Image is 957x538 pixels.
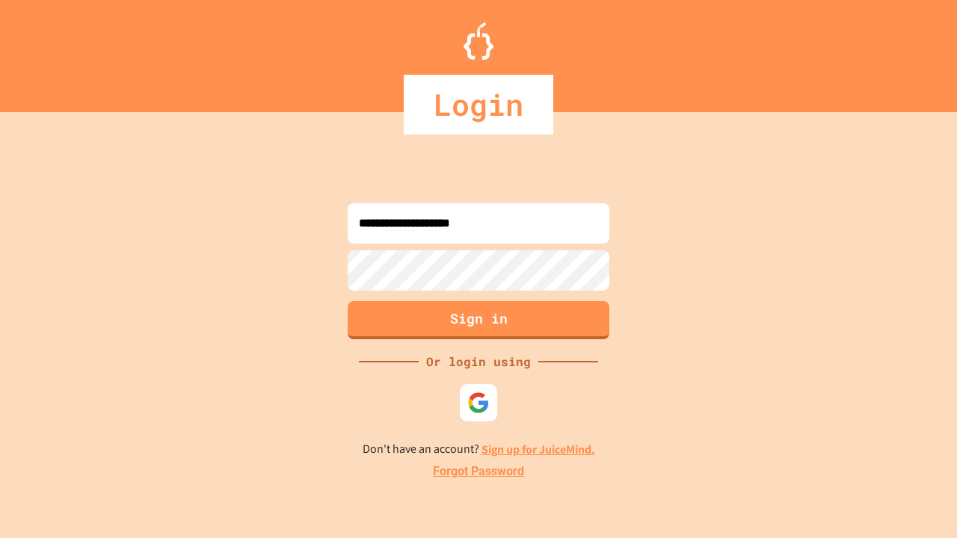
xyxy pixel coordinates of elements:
img: Logo.svg [464,22,493,60]
a: Sign up for JuiceMind. [481,442,595,457]
img: google-icon.svg [467,392,490,414]
a: Forgot Password [433,463,524,480]
button: Sign in [348,301,609,339]
div: Or login using [419,353,538,371]
div: Login [404,75,553,134]
p: Don't have an account? [363,440,595,459]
